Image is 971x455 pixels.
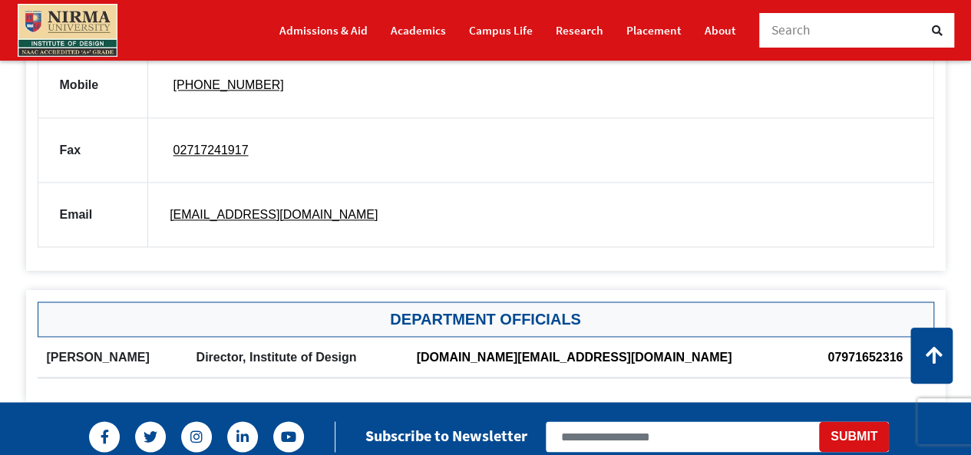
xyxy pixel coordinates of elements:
a: [EMAIL_ADDRESS][DOMAIN_NAME] [170,208,378,221]
th: Director, Institute of Design [187,337,408,378]
a: Admissions & Aid [279,17,368,44]
a: Academics [391,17,446,44]
a: 07971652316 [827,351,903,364]
span: Search [771,21,811,38]
a: [PHONE_NUMBER] [173,78,284,91]
strong: Fax [60,143,81,157]
h3: Department Officials [38,302,934,337]
a: 02717241917 [173,143,249,157]
strong: Email [60,208,93,221]
a: About [705,17,736,44]
a: Campus Life [469,17,533,44]
a: Placement [626,17,682,44]
strong: Mobile [60,78,99,91]
button: Submit [819,421,889,452]
a: Research [556,17,603,44]
img: main_logo [18,4,117,57]
h2: Subscribe to Newsletter [365,427,527,445]
a: [DOMAIN_NAME][EMAIL_ADDRESS][DOMAIN_NAME] [417,351,732,364]
th: [PERSON_NAME] [38,337,187,378]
